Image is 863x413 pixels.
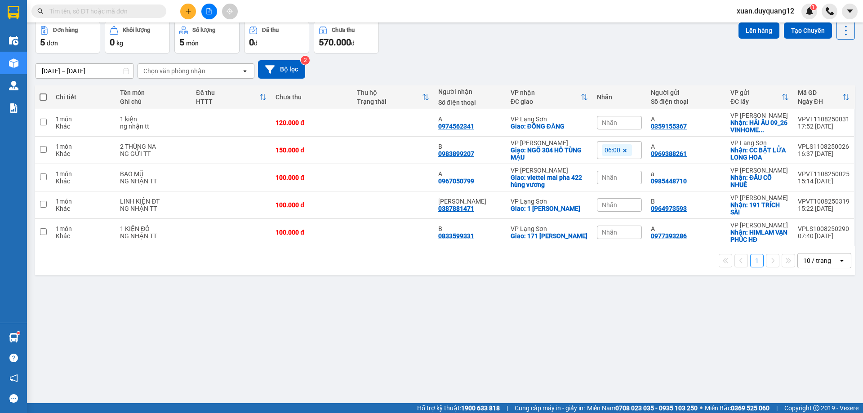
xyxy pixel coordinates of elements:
[511,205,588,212] div: Giao: 1 NGÔ THÌ SỸ
[438,232,474,240] div: 0833599331
[120,225,187,232] div: 1 KIỆN ĐỒ
[602,174,617,181] span: Nhãn
[36,64,133,78] input: Select a date range.
[438,143,502,150] div: B
[805,7,814,15] img: icon-new-feature
[730,112,789,119] div: VP [PERSON_NAME]
[507,403,508,413] span: |
[597,93,642,101] div: Nhãn
[838,257,845,264] svg: open
[438,123,474,130] div: 0974562341
[651,225,721,232] div: A
[9,354,18,362] span: question-circle
[730,222,789,229] div: VP [PERSON_NAME]
[180,4,196,19] button: plus
[602,119,617,126] span: Nhãn
[798,89,842,96] div: Mã GD
[798,123,850,130] div: 17:52 [DATE]
[511,198,588,205] div: VP Lạng Sơn
[332,27,355,33] div: Chưa thu
[730,167,789,174] div: VP [PERSON_NAME]
[201,4,217,19] button: file-add
[842,4,858,19] button: caret-down
[730,201,789,216] div: Nhận: 191 TRÍCH SÀI
[511,225,588,232] div: VP Lạng Sơn
[9,333,18,342] img: warehouse-icon
[192,27,215,33] div: Số lượng
[276,147,348,154] div: 150.000 đ
[120,178,187,185] div: NG NHẬN TT
[438,150,474,157] div: 0983899207
[602,229,617,236] span: Nhãn
[254,40,258,47] span: đ
[776,403,778,413] span: |
[730,89,782,96] div: VP gửi
[438,170,502,178] div: A
[438,198,502,205] div: C NGỌC
[730,194,789,201] div: VP [PERSON_NAME]
[511,174,588,188] div: Giao: viettel mai pha 422 hùng vương
[9,81,18,90] img: warehouse-icon
[17,332,20,334] sup: 1
[506,85,592,109] th: Toggle SortBy
[730,229,789,243] div: Nhận: HIMLAM VẠN PHÚC HĐ
[438,178,474,185] div: 0967050799
[511,115,588,123] div: VP Lạng Sơn
[813,405,819,411] span: copyright
[738,22,779,39] button: Lên hàng
[798,143,850,150] div: VPLS1108250026
[56,198,111,205] div: 1 món
[110,37,115,48] span: 0
[9,36,18,45] img: warehouse-icon
[511,147,588,161] div: Giao: NGÕ 304 HỒ TÙNG MẬU
[37,8,44,14] span: search
[120,98,187,105] div: Ghi chú
[438,225,502,232] div: B
[826,7,834,15] img: phone-icon
[810,4,817,10] sup: 1
[314,21,379,53] button: Chưa thu570.000đ
[276,119,348,126] div: 120.000 đ
[798,198,850,205] div: VPVT1008250319
[9,58,18,68] img: warehouse-icon
[185,8,191,14] span: plus
[262,27,279,33] div: Đã thu
[605,146,620,154] span: 06:00
[196,89,259,96] div: Đã thu
[116,40,123,47] span: kg
[803,256,831,265] div: 10 / trang
[793,85,854,109] th: Toggle SortBy
[120,232,187,240] div: NG NHẬN TT
[798,150,850,157] div: 16:37 [DATE]
[515,403,585,413] span: Cung cấp máy in - giấy in:
[511,89,581,96] div: VP nhận
[120,150,187,157] div: NG GỬI TT
[357,98,422,105] div: Trạng thái
[143,67,205,75] div: Chọn văn phòng nhận
[784,22,832,39] button: Tạo Chuyến
[47,40,58,47] span: đơn
[511,232,588,240] div: Giao: 171 LÊ ĐẠI HÀNH
[276,174,348,181] div: 100.000 đ
[191,85,271,109] th: Toggle SortBy
[511,139,588,147] div: VP [PERSON_NAME]
[651,178,687,185] div: 0985448710
[120,205,187,212] div: NG NHẬN TT
[120,143,187,150] div: 2 THÙNG NA
[651,170,721,178] div: a
[244,21,309,53] button: Đã thu0đ
[120,89,187,96] div: Tên món
[258,60,305,79] button: Bộ lọc
[651,205,687,212] div: 0964973593
[651,115,721,123] div: A
[105,21,170,53] button: Khối lượng0kg
[56,232,111,240] div: Khác
[56,93,111,101] div: Chi tiết
[651,123,687,130] div: 0359155367
[40,37,45,48] span: 5
[249,37,254,48] span: 0
[351,40,355,47] span: đ
[651,198,721,205] div: B
[438,99,502,106] div: Số điện thoại
[730,139,789,147] div: VP Lạng Sơn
